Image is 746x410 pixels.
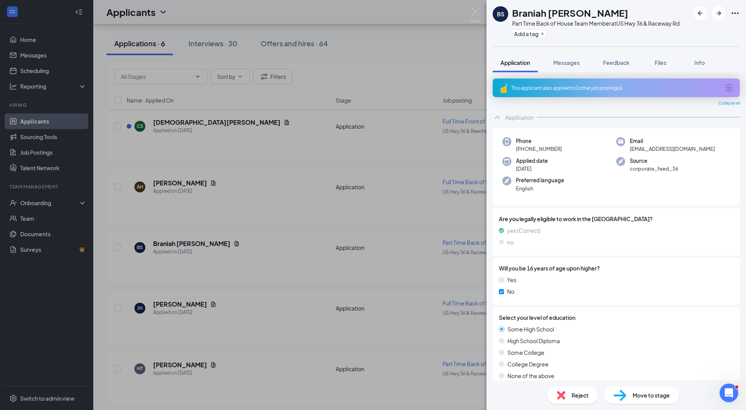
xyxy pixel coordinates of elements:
[694,59,705,66] span: Info
[603,59,629,66] span: Feedback
[507,276,516,284] span: Yes
[516,145,562,153] span: [PHONE_NUMBER]
[505,113,534,121] div: Application
[693,6,707,20] button: ArrowLeftNew
[730,9,740,18] svg: Ellipses
[511,85,720,91] div: This applicant also applied to 1 other job posting(s)
[633,391,670,400] span: Move to stage
[553,59,580,66] span: Messages
[507,238,514,246] span: no
[714,9,723,18] svg: ArrowRight
[720,384,738,402] iframe: Intercom live chat
[516,157,548,165] span: Applied date
[507,348,544,357] span: Some College
[499,313,575,322] span: Select your level of education
[630,165,678,173] span: corporate_feed_36
[499,264,600,272] span: Will you be 16 years of age upon higher?
[507,287,514,296] span: No
[516,137,562,145] span: Phone
[497,10,504,18] div: BS
[512,6,628,19] h1: Braniah [PERSON_NAME]
[493,113,502,122] svg: ChevronUp
[500,59,530,66] span: Application
[507,325,554,333] span: Some High School
[516,176,564,184] span: Preferred language
[507,226,540,235] span: yes (Correct)
[724,83,734,92] svg: ArrowCircle
[695,9,705,18] svg: ArrowLeftNew
[630,145,715,153] span: [EMAIL_ADDRESS][DOMAIN_NAME]
[512,30,547,38] button: PlusAdd a tag
[512,19,680,27] div: Part Time Back of House Team Member at US Hwy 36 & Raceway Rd
[507,337,560,345] span: High School Diploma
[630,157,678,165] span: Source
[712,6,726,20] button: ArrowRight
[540,31,545,36] svg: Plus
[507,372,554,380] span: None of the above
[630,137,715,145] span: Email
[516,185,564,192] span: English
[516,165,548,173] span: [DATE]
[572,391,589,400] span: Reject
[499,215,734,223] span: Are you legally eligible to work in the [GEOGRAPHIC_DATA]?
[507,360,549,368] span: College Degree
[718,100,740,106] span: Collapse all
[655,59,666,66] span: Files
